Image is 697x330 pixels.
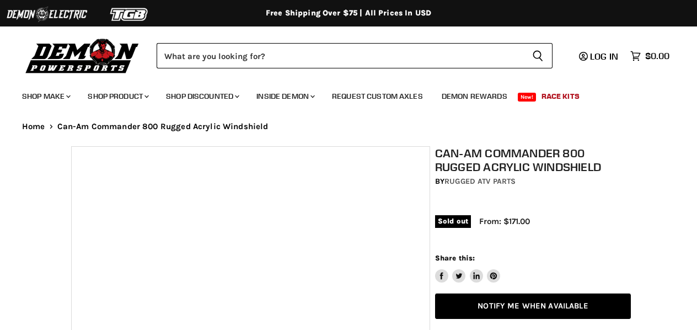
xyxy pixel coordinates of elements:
a: Rugged ATV Parts [444,177,516,186]
img: Demon Electric Logo 2 [6,4,88,25]
a: Notify Me When Available [435,294,631,320]
input: Search [157,43,523,68]
span: From: $171.00 [479,216,530,226]
img: Demon Powersports [22,36,143,75]
a: Home [22,122,45,131]
a: Inside Demon [248,85,321,108]
h1: Can-Am Commander 800 Rugged Acrylic Windshield [435,146,631,174]
span: $0.00 [645,51,669,61]
a: Shop Discounted [158,85,246,108]
a: Shop Make [14,85,77,108]
div: by [435,175,631,188]
aside: Share this: [435,253,501,283]
button: Search [523,43,553,68]
span: Log in [590,51,618,62]
form: Product [157,43,553,68]
img: TGB Logo 2 [88,4,171,25]
a: Demon Rewards [433,85,516,108]
span: Share this: [435,254,475,262]
a: Log in [574,51,625,61]
a: $0.00 [625,48,675,64]
a: Request Custom Axles [324,85,431,108]
span: Sold out [435,215,471,227]
span: New! [518,93,537,102]
a: Race Kits [533,85,588,108]
ul: Main menu [14,81,667,108]
a: Shop Product [79,85,156,108]
span: Can-Am Commander 800 Rugged Acrylic Windshield [57,122,269,131]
